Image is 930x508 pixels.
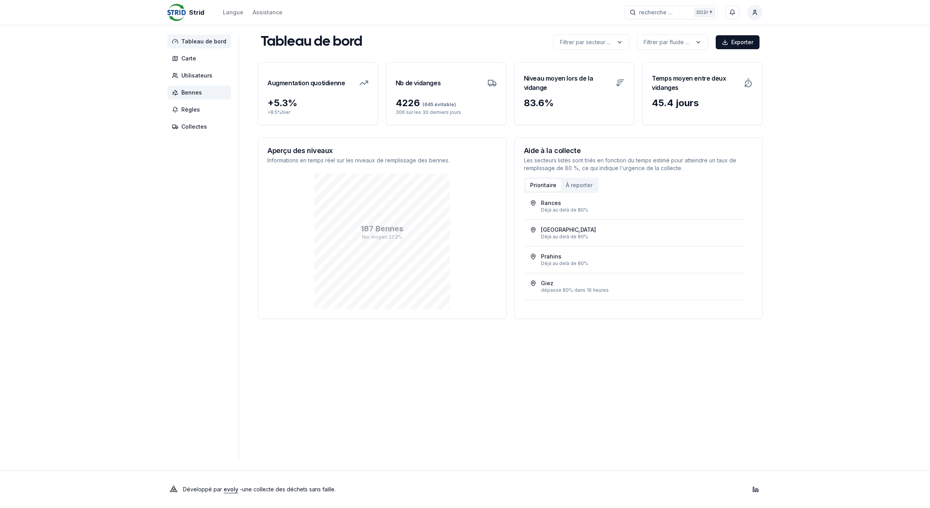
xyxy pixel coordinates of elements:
[167,69,234,83] a: Utilisateurs
[181,106,200,114] span: Règles
[183,484,336,495] p: Développé par - une collecte des déchets sans faille .
[167,86,234,100] a: Bennes
[396,97,497,109] div: 4226
[167,120,234,134] a: Collectes
[530,199,739,213] a: RancesDéjà au delà de 80%
[560,38,610,46] p: Filtrer par secteur ...
[541,199,561,207] div: Rances
[167,103,234,117] a: Règles
[652,97,753,109] div: 45.4 jours
[530,253,739,267] a: PrahinsDéjà au delà de 80%
[267,97,369,109] div: + 5.3 %
[541,207,739,213] div: Déjà au delà de 80%
[524,97,625,109] div: 83.6 %
[637,34,708,50] button: label
[420,102,456,107] span: (645 évitable)
[167,34,234,48] a: Tableau de bord
[181,89,202,96] span: Bennes
[267,109,369,115] p: + 8.5 % hier
[639,9,673,16] span: recherche ...
[261,34,362,50] h1: Tableau de bord
[524,147,753,154] h3: Aide à la collecte
[267,72,345,94] h3: Augmentation quotidienne
[223,8,243,17] button: Langue
[716,35,759,49] button: Exporter
[189,8,204,17] span: Strid
[524,157,753,172] p: Les secteurs listés sont triés en fonction du temps estimé pour atteindre un taux de remplissage ...
[224,486,238,493] a: evoly
[541,279,553,287] div: Giez
[530,226,739,240] a: [GEOGRAPHIC_DATA]Déjà au delà de 80%
[396,72,441,94] h3: Nb de vidanges
[253,8,282,17] a: Assistance
[525,179,561,191] button: Prioritaire
[167,3,186,22] img: Strid Logo
[652,72,739,94] h3: Temps moyen entre deux vidanges
[541,226,596,234] div: [GEOGRAPHIC_DATA]
[524,72,611,94] h3: Niveau moyen lors de la vidange
[181,55,196,62] span: Carte
[541,234,739,240] div: Déjà au delà de 80%
[167,52,234,65] a: Carte
[644,38,689,46] p: Filtrer par fluide ...
[223,9,243,16] div: Langue
[167,8,207,17] a: Strid
[625,5,718,19] button: recherche ...Ctrl+K
[541,253,561,260] div: Prahins
[267,147,497,154] h3: Aperçu des niveaux
[541,260,739,267] div: Déjà au delà de 80%
[181,123,207,131] span: Collectes
[553,34,629,50] button: label
[181,72,212,79] span: Utilisateurs
[396,109,497,115] p: 306 sur les 30 derniers jours
[267,157,497,164] p: Informations en temps réel sur les niveaux de remplissage des bennes.
[530,279,739,293] a: Giezdépasse 80% dans 16 heures
[561,179,597,191] button: À reporter
[541,287,739,293] div: dépasse 80% dans 16 heures
[181,38,226,45] span: Tableau de bord
[167,483,180,496] img: Evoly Logo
